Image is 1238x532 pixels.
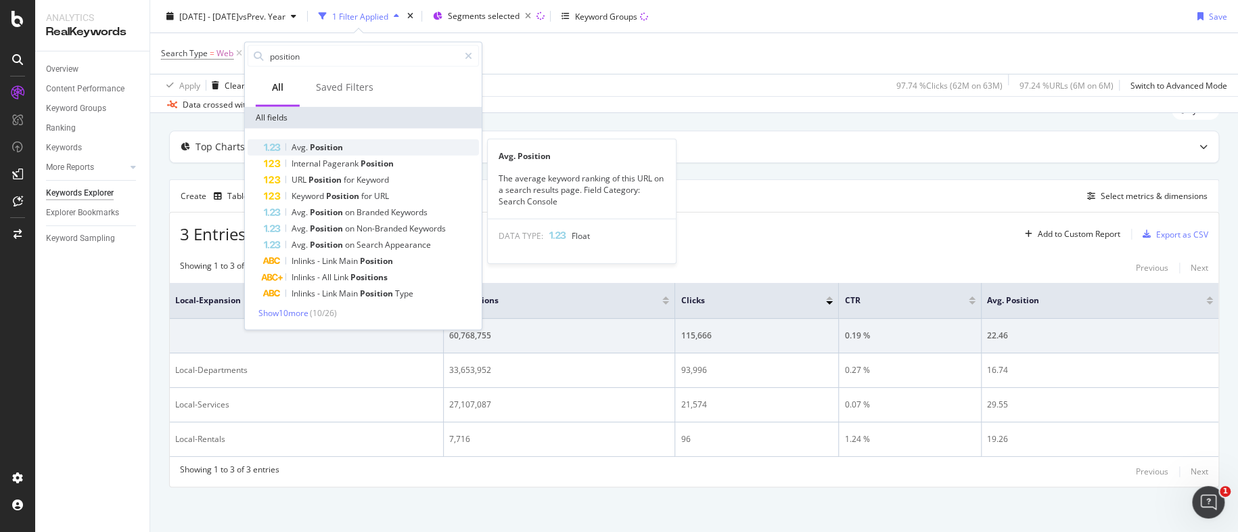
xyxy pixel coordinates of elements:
div: Next [1191,466,1208,477]
div: 0.07 % [844,399,976,411]
span: Link [334,271,350,283]
div: Analytics [46,11,139,24]
div: 97.74 % Clicks ( 62M on 63M ) [896,79,1003,91]
div: 21,574 [681,399,833,411]
div: 96 [681,433,833,445]
div: Apply [179,79,200,91]
button: Save [1192,5,1227,27]
a: Overview [46,62,140,76]
span: 3 Entries found [180,223,295,245]
span: Web [216,44,233,63]
div: Keyword Groups [46,102,106,116]
div: 93,996 [681,364,833,376]
div: Previous [1136,466,1168,477]
div: times [405,9,416,23]
div: Local-Services [175,399,438,411]
div: Explorer Bookmarks [46,206,119,220]
span: for [344,174,357,185]
span: ( 10 / 26 ) [310,307,337,319]
a: Content Performance [46,82,140,96]
span: 1 [1220,486,1231,497]
a: Keyword Groups [46,102,140,116]
a: Ranking [46,121,140,135]
a: Explorer Bookmarks [46,206,140,220]
span: Position [310,206,345,218]
span: Avg. [292,141,310,153]
div: Top Charts [196,140,245,154]
div: 1.24 % [844,433,976,445]
div: 27,107,087 [449,399,669,411]
span: Search [357,239,385,250]
div: 1 Filter Applied [332,10,388,22]
span: Position [310,223,345,234]
div: 33,653,952 [449,364,669,376]
div: Keyword Groups [575,10,637,22]
span: Branded [357,206,391,218]
span: on [345,206,357,218]
div: 29.55 [987,399,1213,411]
div: Data crossed with the Crawl [183,99,288,111]
span: Float [572,229,590,241]
button: Next [1191,260,1208,276]
button: 1 Filter Applied [313,5,405,27]
span: Inlinks [292,288,317,299]
div: 19.26 [987,433,1213,445]
span: Avg. Position [987,294,1186,307]
div: 16.74 [987,364,1213,376]
span: Link [322,255,339,267]
div: Showing 1 to 3 of 3 entries [180,464,279,480]
span: Pagerank [323,158,361,169]
div: Keyword Sampling [46,231,115,246]
button: Apply [161,74,200,96]
span: All [322,271,334,283]
div: Keywords Explorer [46,186,114,200]
span: Search Type [161,47,208,59]
div: 97.24 % URLs ( 6M on 6M ) [1019,79,1114,91]
div: Overview [46,62,78,76]
span: Position [360,255,393,267]
button: Table [208,185,265,207]
span: Non-Branded [357,223,409,234]
div: More Reports [46,160,94,175]
span: CTR [844,294,948,307]
a: Keywords Explorer [46,186,140,200]
button: Next [1191,464,1208,480]
a: More Reports [46,160,127,175]
span: Position [361,158,394,169]
span: Link [322,288,339,299]
span: [DATE] - [DATE] [179,10,239,22]
span: on [345,239,357,250]
span: Clicks [681,294,806,307]
button: Keyword Groups [556,5,654,27]
button: Select metrics & dimensions [1082,188,1208,204]
div: All fields [245,107,482,129]
button: Clear [206,74,245,96]
div: Content Performance [46,82,124,96]
div: Export as CSV [1156,229,1208,240]
span: Show 10 more [258,307,308,319]
div: Saved Filters [316,81,373,94]
button: Add to Custom Report [1019,223,1120,245]
span: Inlinks [292,271,317,283]
span: Position [360,288,395,299]
div: The average keyword ranking of this URL on a search results page. Field Category: Search Console [488,173,676,207]
span: URL [292,174,308,185]
span: Position [310,239,345,250]
span: Keyword [357,174,389,185]
div: 0.27 % [844,364,976,376]
button: Previous [1136,464,1168,480]
span: on [345,223,357,234]
div: 7,716 [449,433,669,445]
div: Switch to Advanced Mode [1130,79,1227,91]
div: All [272,81,283,94]
button: Segments selected [428,5,536,27]
span: Segments selected [448,10,520,22]
span: Main [339,255,360,267]
span: Inlinks [292,255,317,267]
span: Keyword [292,190,326,202]
span: Position [310,141,343,153]
div: Save [1209,10,1227,22]
button: Previous [1136,260,1168,276]
span: By URL [1187,106,1214,114]
span: - [317,271,322,283]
